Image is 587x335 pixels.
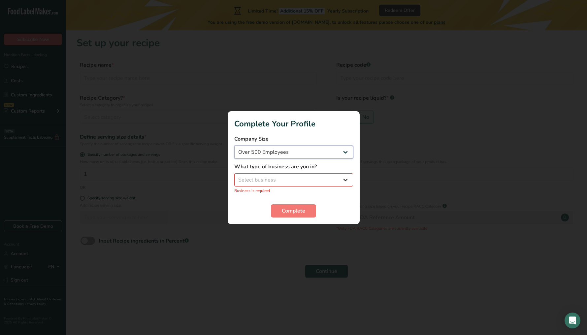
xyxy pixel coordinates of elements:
[234,188,353,194] p: Business is required
[234,135,353,143] label: Company Size
[282,207,305,215] span: Complete
[234,163,353,171] label: What type of business are you in?
[565,313,580,328] div: Open Intercom Messenger
[234,118,353,130] h1: Complete Your Profile
[271,204,316,218] button: Complete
